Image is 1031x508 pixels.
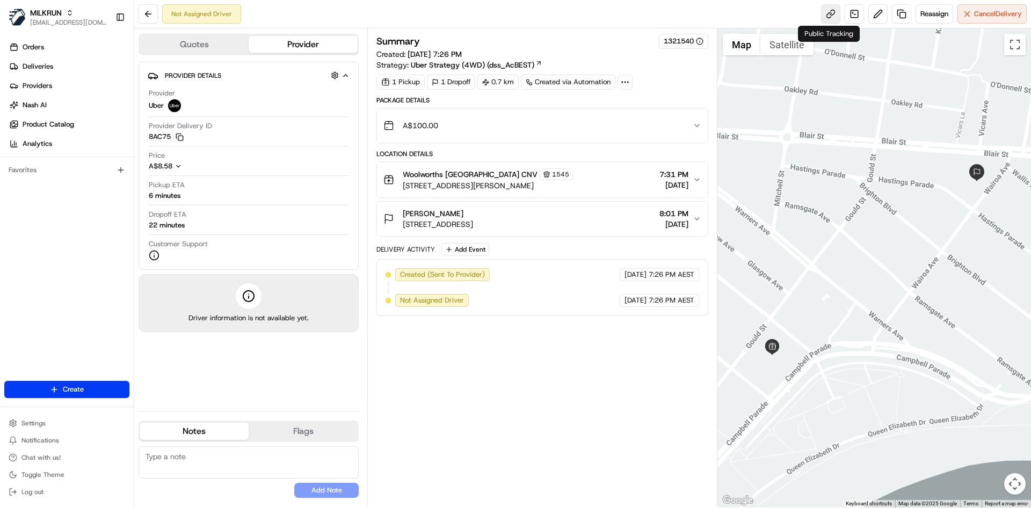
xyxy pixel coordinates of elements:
button: Settings [4,416,129,431]
a: Deliveries [4,58,134,75]
button: [EMAIL_ADDRESS][DOMAIN_NAME] [30,18,107,27]
a: Report a map error [985,500,1028,506]
span: Provider Delivery ID [149,121,212,131]
button: A$100.00 [377,108,707,143]
span: [DATE] [625,296,647,305]
span: Dropoff ETA [149,210,186,219]
div: Strategy: [376,60,542,70]
button: Reassign [916,4,953,24]
a: Orders [4,39,134,56]
span: [DATE] [659,180,688,190]
button: 8AC75 [149,132,184,142]
span: Pickup ETA [149,180,185,190]
span: 7:26 PM AEST [649,296,694,305]
span: Analytics [23,139,52,149]
button: Quotes [140,36,249,53]
span: Reassign [920,9,948,19]
img: MILKRUN [9,9,26,26]
button: Provider Details [148,67,350,84]
span: Not Assigned Driver [400,296,464,305]
button: Chat with us! [4,450,129,465]
button: Notes [140,423,249,440]
a: Nash AI [4,97,134,114]
span: A$100.00 [403,120,438,131]
span: 1545 [552,170,569,179]
span: [PERSON_NAME] [403,208,463,219]
a: Created via Automation [521,75,615,90]
span: 7:26 PM AEST [649,270,694,279]
div: 22 minutes [149,220,185,230]
button: MILKRUN [30,8,62,18]
span: [DATE] [659,219,688,230]
button: 1321540 [664,36,703,46]
span: Cancel Delivery [974,9,1022,19]
span: Product Catalog [23,120,74,129]
span: Uber [149,101,164,111]
button: MILKRUNMILKRUN[EMAIL_ADDRESS][DOMAIN_NAME] [4,4,111,30]
span: [STREET_ADDRESS] [403,219,473,230]
span: Uber Strategy (4WD) (dss_AcBEST) [411,60,534,70]
button: Show satellite imagery [760,34,814,55]
a: Terms [963,500,978,506]
span: Toggle Theme [21,470,64,479]
span: Provider [149,89,175,98]
span: Driver information is not available yet. [188,313,309,323]
span: A$8.58 [149,161,172,171]
button: Map camera controls [1004,473,1026,495]
span: Log out [21,488,43,496]
button: Toggle fullscreen view [1004,34,1026,55]
div: 1 Dropoff [427,75,475,90]
button: Keyboard shortcuts [846,500,892,507]
div: Favorites [4,161,129,179]
button: Add Event [441,243,489,256]
span: Price [149,151,165,160]
button: Log out [4,484,129,499]
div: 6 minutes [149,191,180,201]
a: Providers [4,77,134,94]
span: 8:01 PM [659,208,688,219]
button: Toggle Theme [4,467,129,482]
button: Flags [249,423,358,440]
img: Google [720,494,756,507]
div: Delivery Activity [376,245,435,254]
span: Providers [23,81,52,91]
button: Show street map [723,34,760,55]
span: Nash AI [23,100,47,110]
a: Open this area in Google Maps (opens a new window) [720,494,756,507]
button: CancelDelivery [957,4,1027,24]
span: Created: [376,49,462,60]
a: Product Catalog [4,116,134,133]
button: [PERSON_NAME][STREET_ADDRESS]8:01 PM[DATE] [377,202,707,236]
span: Notifications [21,436,59,445]
div: Location Details [376,150,708,158]
button: Woolworths [GEOGRAPHIC_DATA] CNV1545[STREET_ADDRESS][PERSON_NAME]7:31 PM[DATE] [377,162,707,197]
span: Customer Support [149,239,208,249]
a: Uber Strategy (4WD) (dss_AcBEST) [411,60,542,70]
span: [DATE] 7:26 PM [408,49,462,59]
button: Provider [249,36,358,53]
div: 1 Pickup [376,75,425,90]
span: Orders [23,42,44,52]
a: Analytics [4,135,134,152]
span: Map data ©2025 Google [898,500,957,506]
button: A$8.58 [149,161,243,171]
span: Settings [21,419,46,428]
h3: Summary [376,36,420,46]
span: Created (Sent To Provider) [400,270,485,279]
button: Notifications [4,433,129,448]
span: Create [63,385,84,394]
span: [STREET_ADDRESS][PERSON_NAME] [403,180,573,191]
span: 7:31 PM [659,169,688,180]
div: 0.7 km [477,75,519,90]
span: Provider Details [165,71,221,80]
img: uber-new-logo.jpeg [168,99,181,112]
div: Public Tracking [798,26,860,42]
span: Chat with us! [21,453,61,462]
button: Create [4,381,129,398]
span: [DATE] [625,270,647,279]
div: Package Details [376,96,708,105]
span: Woolworths [GEOGRAPHIC_DATA] CNV [403,169,538,180]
